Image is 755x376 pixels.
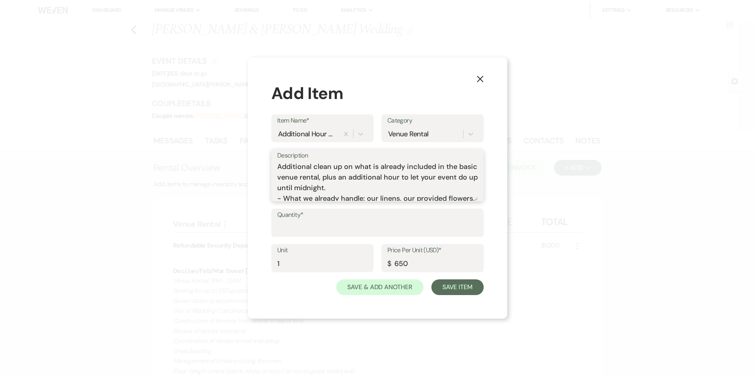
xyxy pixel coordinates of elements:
[387,245,478,256] label: Price Per Unit (USD)*
[387,259,391,269] div: $
[278,129,337,139] div: Additional Hour Clean Up
[277,161,478,201] textarea: Additional clean up on what is already included in the basic venue rental, plus an additional hou...
[387,115,478,127] label: Category
[277,115,368,127] label: Item Name*
[431,279,484,295] button: Save Item
[388,129,428,139] div: Venue Rental
[271,81,484,106] div: Add Item
[336,279,424,295] button: Save & Add Another
[277,245,368,256] label: Unit
[277,209,478,221] label: Quantity*
[277,150,478,161] label: Description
